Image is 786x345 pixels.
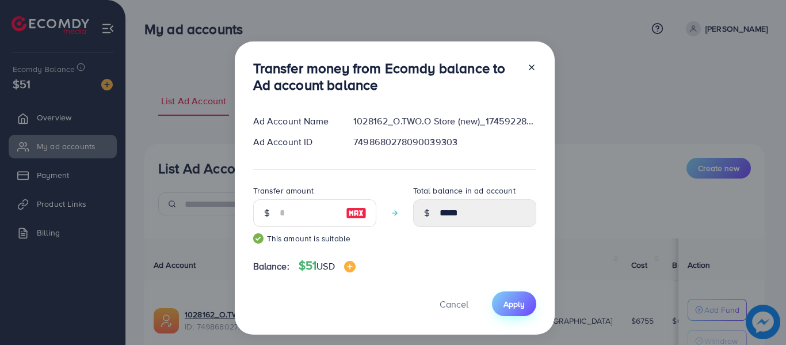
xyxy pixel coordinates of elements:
[253,60,518,93] h3: Transfer money from Ecomdy balance to Ad account balance
[492,291,536,316] button: Apply
[503,298,525,310] span: Apply
[344,135,545,149] div: 7498680278090039303
[344,261,356,272] img: image
[425,291,483,316] button: Cancel
[346,206,367,220] img: image
[344,115,545,128] div: 1028162_O.TWO.O Store (new)_1745922898267
[253,233,264,244] img: guide
[440,298,468,310] span: Cancel
[413,185,516,196] label: Total balance in ad account
[316,260,334,272] span: USD
[253,185,314,196] label: Transfer amount
[244,115,345,128] div: Ad Account Name
[244,135,345,149] div: Ad Account ID
[253,260,289,273] span: Balance:
[299,259,356,273] h4: $51
[253,233,376,244] small: This amount is suitable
